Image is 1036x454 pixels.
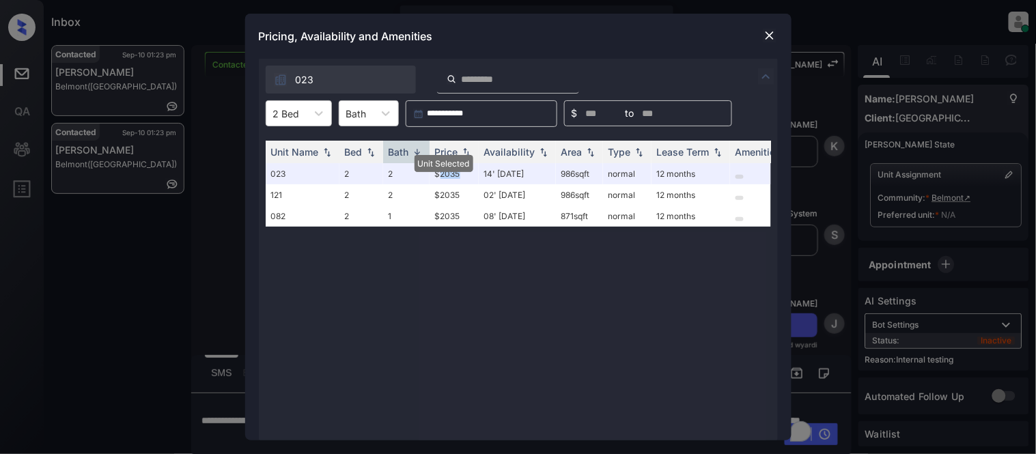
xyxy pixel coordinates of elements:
[339,163,383,184] td: 2
[266,163,339,184] td: 023
[632,147,646,157] img: sorting
[556,184,603,205] td: 986 sqft
[339,205,383,227] td: 2
[763,29,776,42] img: close
[389,146,409,158] div: Bath
[711,147,725,157] img: sorting
[345,146,363,158] div: Bed
[537,147,550,157] img: sorting
[556,163,603,184] td: 986 sqft
[484,146,535,158] div: Availability
[460,147,473,157] img: sorting
[296,72,314,87] span: 023
[245,14,792,59] div: Pricing, Availability and Amenities
[383,184,430,205] td: 2
[652,184,730,205] td: 12 months
[626,106,634,121] span: to
[758,68,774,85] img: icon-zuma
[608,146,631,158] div: Type
[320,147,334,157] img: sorting
[447,73,457,85] img: icon-zuma
[339,184,383,205] td: 2
[736,146,781,158] div: Amenities
[274,73,288,87] img: icon-zuma
[271,146,319,158] div: Unit Name
[435,146,458,158] div: Price
[657,146,710,158] div: Lease Term
[430,163,479,184] td: $2035
[479,205,556,227] td: 08' [DATE]
[364,147,378,157] img: sorting
[479,184,556,205] td: 02' [DATE]
[561,146,583,158] div: Area
[603,184,652,205] td: normal
[479,163,556,184] td: 14' [DATE]
[603,163,652,184] td: normal
[430,184,479,205] td: $2035
[652,205,730,227] td: 12 months
[584,147,598,157] img: sorting
[430,205,479,227] td: $2035
[572,106,578,121] span: $
[410,147,424,157] img: sorting
[383,163,430,184] td: 2
[603,205,652,227] td: normal
[266,205,339,227] td: 082
[383,205,430,227] td: 1
[556,205,603,227] td: 871 sqft
[652,163,730,184] td: 12 months
[266,184,339,205] td: 121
